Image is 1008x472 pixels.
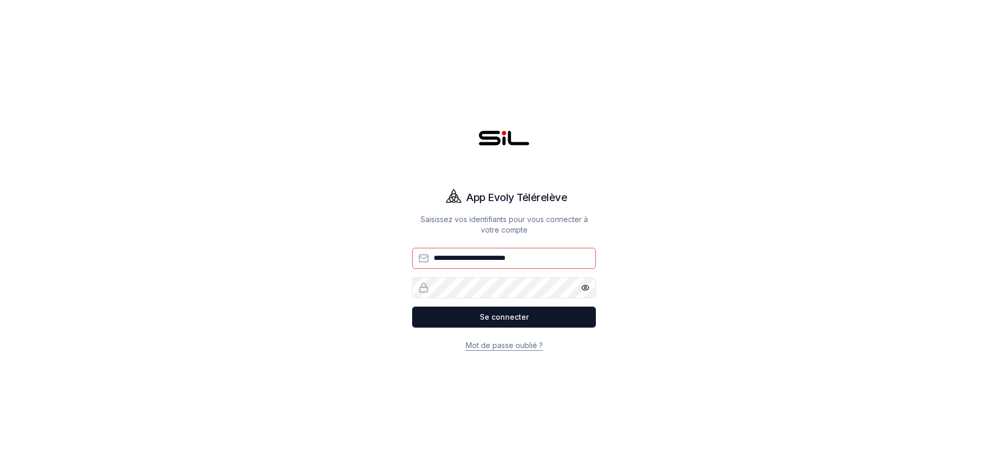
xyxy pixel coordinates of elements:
p: Saisissez vos identifiants pour vous connecter à votre compte [412,214,596,235]
button: Se connecter [412,307,596,328]
img: Evoly Logo [441,185,466,210]
h1: App Evoly Télérelève [466,190,567,205]
a: Mot de passe oublié ? [466,341,543,350]
img: SIL - CAD Logo [479,116,529,166]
